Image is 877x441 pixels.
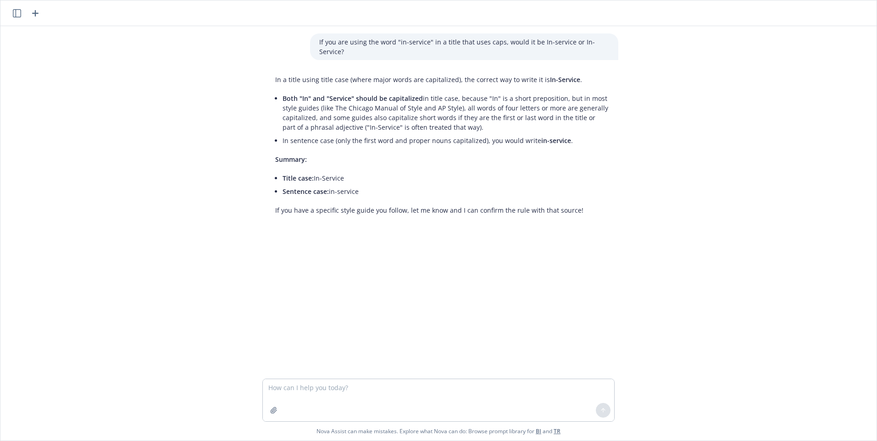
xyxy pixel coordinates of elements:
[283,187,329,196] span: Sentence case:
[283,94,609,132] p: in title case, because "In" is a short preposition, but in most style guides (like The Chicago Ma...
[541,136,571,145] span: in-service
[319,37,609,56] p: If you are using the word "in-service" in a title that uses caps, would it be In-service or In-Se...
[283,185,609,198] li: in-service
[283,94,423,103] span: Both "In" and "Service" should be capitalized
[275,75,609,84] p: In a title using title case (where major words are capitalized), the correct way to write it is .
[550,75,580,84] span: In-Service
[536,427,541,435] a: BI
[554,427,561,435] a: TR
[275,155,307,164] span: Summary:
[275,205,609,215] p: If you have a specific style guide you follow, let me know and I can confirm the rule with that s...
[283,136,609,145] p: In sentence case (only the first word and proper nouns capitalized), you would write .
[316,422,561,441] span: Nova Assist can make mistakes. Explore what Nova can do: Browse prompt library for and
[283,171,609,185] li: In-Service
[283,174,314,182] span: Title case:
